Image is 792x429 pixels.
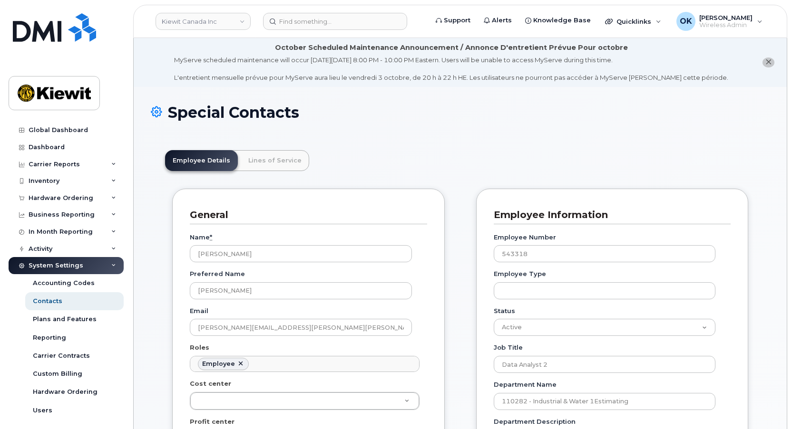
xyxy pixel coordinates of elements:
[190,379,231,388] label: Cost center
[494,209,724,221] h3: Employee Information
[494,269,546,278] label: Employee Type
[190,209,420,221] h3: General
[763,57,774,67] button: close notification
[494,343,523,352] label: Job Title
[190,233,212,242] label: Name
[494,417,576,426] label: Department Description
[494,306,515,315] label: Status
[190,306,208,315] label: Email
[494,380,557,389] label: Department Name
[494,233,556,242] label: Employee Number
[174,56,728,82] div: MyServe scheduled maintenance will occur [DATE][DATE] 8:00 PM - 10:00 PM Eastern. Users will be u...
[241,150,309,171] a: Lines of Service
[190,269,245,278] label: Preferred Name
[210,233,212,241] abbr: required
[275,43,628,53] div: October Scheduled Maintenance Announcement / Annonce D'entretient Prévue Pour octobre
[190,343,209,352] label: Roles
[165,150,238,171] a: Employee Details
[202,360,235,368] div: Employee
[151,104,770,121] h1: Special Contacts
[190,417,235,426] label: Profit center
